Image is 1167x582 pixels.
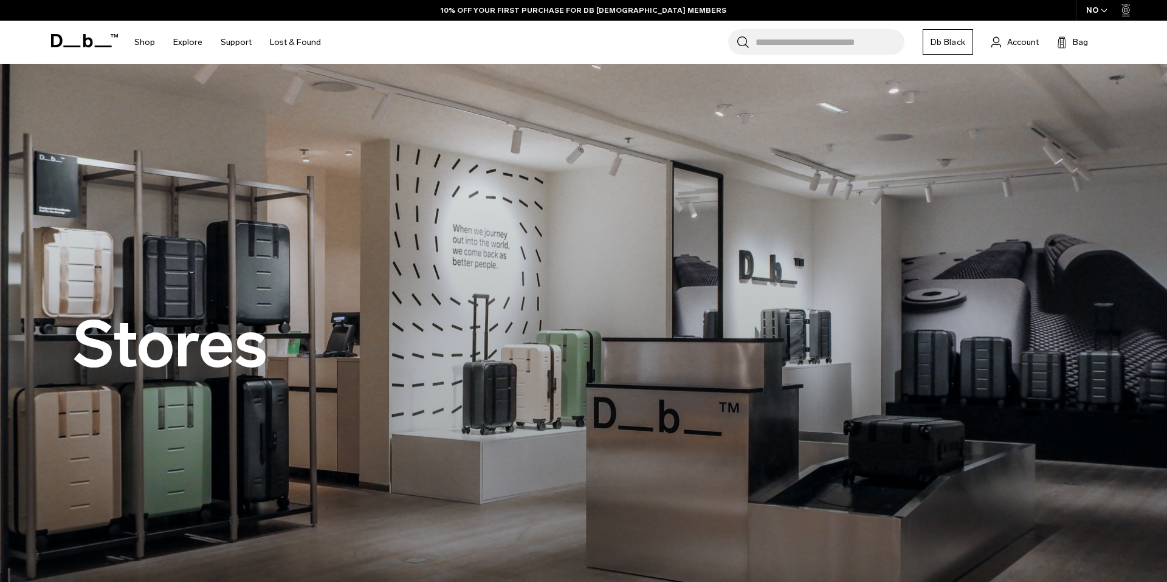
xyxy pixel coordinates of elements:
a: Explore [173,21,202,64]
a: Support [221,21,252,64]
a: 10% OFF YOUR FIRST PURCHASE FOR DB [DEMOGRAPHIC_DATA] MEMBERS [441,5,726,16]
a: Account [991,35,1039,49]
a: Lost & Found [270,21,321,64]
span: Account [1007,36,1039,49]
a: Shop [134,21,155,64]
h2: Stores [73,313,267,377]
button: Bag [1057,35,1088,49]
span: Bag [1073,36,1088,49]
nav: Main Navigation [125,21,330,64]
a: Db Black [923,29,973,55]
